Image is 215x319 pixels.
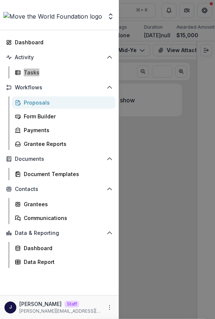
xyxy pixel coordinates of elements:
[15,38,110,46] div: Dashboard
[24,126,110,134] div: Payments
[3,36,115,48] a: Dashboard
[105,303,114,312] button: More
[105,9,116,24] button: Open entity switcher
[24,112,110,120] div: Form Builder
[24,214,110,222] div: Communications
[3,183,115,195] button: Open Contacts
[15,230,104,236] span: Data & Reporting
[3,227,115,239] button: Open Data & Reporting
[15,186,104,192] span: Contacts
[19,308,102,315] p: [PERSON_NAME][EMAIL_ADDRESS][DOMAIN_NAME]
[12,256,115,268] a: Data Report
[12,110,115,122] a: Form Builder
[12,168,115,180] a: Document Templates
[12,198,115,210] a: Grantees
[12,242,115,254] a: Dashboard
[12,66,115,79] a: Tasks
[3,51,115,63] button: Open Activity
[15,156,104,162] span: Documents
[24,140,110,148] div: Grantee Reports
[65,301,79,307] p: Staff
[15,84,104,91] span: Workflows
[24,258,110,266] div: Data Report
[24,68,110,76] div: Tasks
[3,153,115,165] button: Open Documents
[12,96,115,109] a: Proposals
[24,99,110,106] div: Proposals
[24,244,110,252] div: Dashboard
[3,82,115,93] button: Open Workflows
[12,124,115,136] a: Payments
[12,212,115,224] a: Communications
[9,305,12,310] div: Joyce
[24,200,110,208] div: Grantees
[15,54,104,61] span: Activity
[24,170,110,178] div: Document Templates
[19,300,62,308] p: [PERSON_NAME]
[12,138,115,150] a: Grantee Reports
[3,12,102,21] img: Move the World Foundation logo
